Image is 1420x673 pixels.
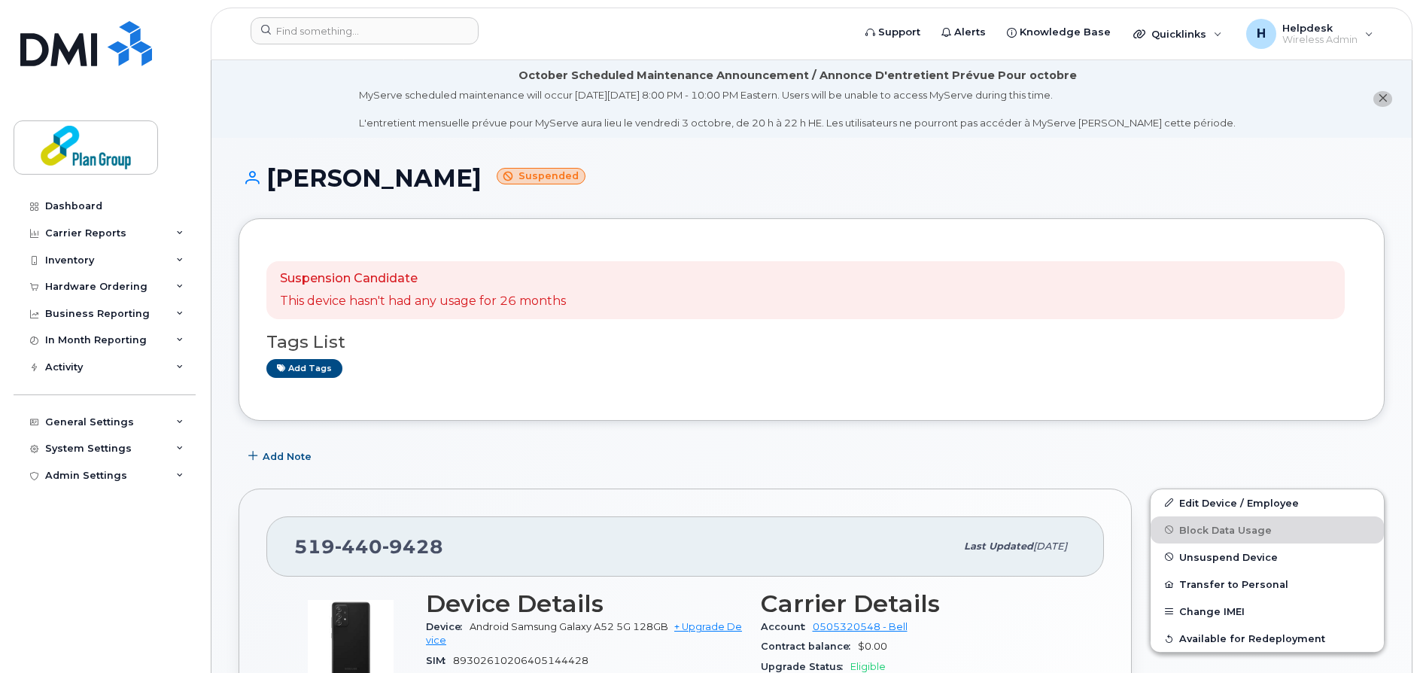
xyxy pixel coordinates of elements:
button: close notification [1373,91,1392,107]
h3: Device Details [426,590,743,617]
a: Edit Device / Employee [1151,489,1384,516]
span: Unsuspend Device [1179,551,1278,562]
span: Upgrade Status [761,661,850,672]
button: Unsuspend Device [1151,544,1384,571]
div: October Scheduled Maintenance Announcement / Annonce D'entretient Prévue Pour octobre [518,68,1077,84]
span: 440 [335,535,382,558]
span: 519 [294,535,443,558]
button: Block Data Usage [1151,516,1384,544]
span: SIM [426,655,453,666]
h3: Carrier Details [761,590,1078,617]
button: Change IMEI [1151,598,1384,625]
span: Contract balance [761,641,858,652]
span: Add Note [263,449,312,464]
span: [DATE] [1033,541,1067,552]
p: This device hasn't had any usage for 26 months [280,293,566,310]
small: Suspended [497,168,585,185]
p: Suspension Candidate [280,270,566,288]
button: Transfer to Personal [1151,571,1384,598]
h1: [PERSON_NAME] [239,165,1385,191]
span: 89302610206405144428 [453,655,588,666]
span: 9428 [382,535,443,558]
span: Last updated [964,541,1033,552]
a: Add tags [266,359,342,378]
span: $0.00 [858,641,887,652]
span: Device [426,621,470,632]
button: Add Note [239,443,324,470]
span: Eligible [850,661,886,672]
h3: Tags List [266,333,1357,352]
button: Available for Redeployment [1151,625,1384,652]
a: 0505320548 - Bell [813,621,908,632]
div: MyServe scheduled maintenance will occur [DATE][DATE] 8:00 PM - 10:00 PM Eastern. Users will be u... [359,88,1236,130]
span: Account [761,621,813,632]
span: Android Samsung Galaxy A52 5G 128GB [470,621,668,632]
span: Available for Redeployment [1179,633,1325,644]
